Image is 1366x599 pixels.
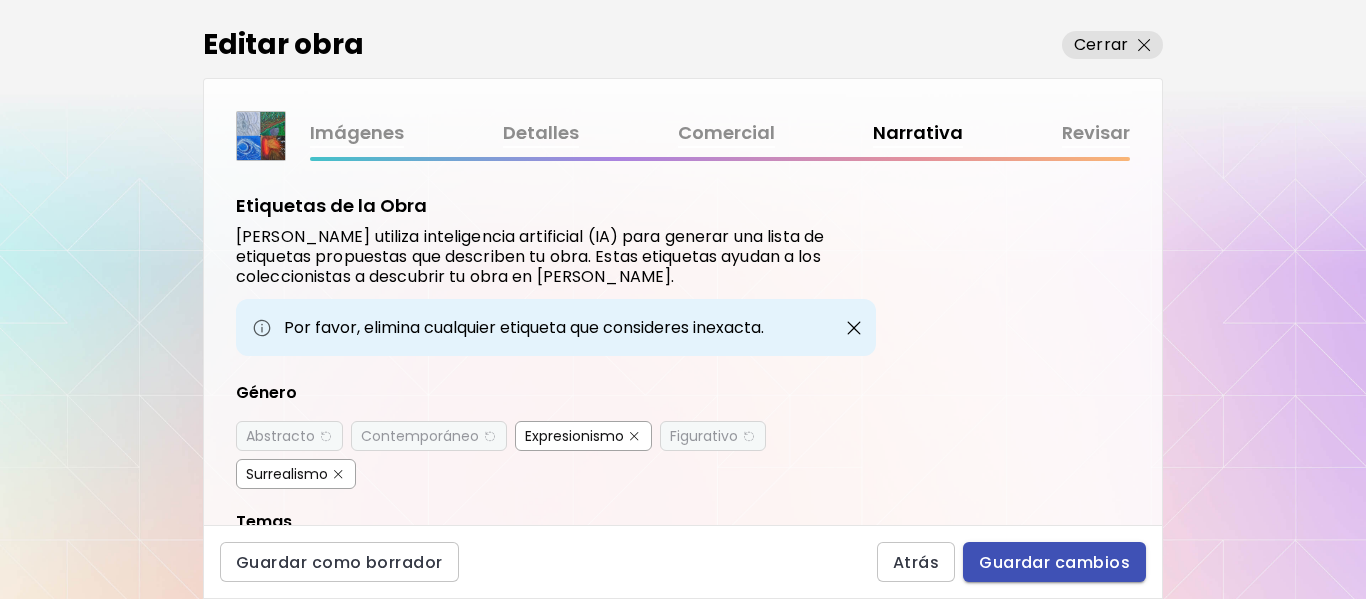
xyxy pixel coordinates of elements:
[741,429,755,444] img: delete
[361,426,479,446] div: Contemporáneo
[236,380,876,405] div: Género
[844,318,864,338] img: close-button
[893,552,939,573] span: Atrás
[482,429,496,444] img: delete
[236,193,427,219] h5: Etiquetas de la Obra
[236,552,443,573] span: Guardar como borrador
[246,426,315,446] div: Abstracto
[1062,119,1130,148] a: Revisar
[220,542,459,582] button: Guardar como borrador
[678,119,775,148] a: Comercial
[877,542,955,582] button: Atrás
[310,119,404,148] a: Imágenes
[627,429,642,444] button: delete
[246,464,328,484] div: Surrealismo
[237,112,285,160] img: thumbnail
[331,467,346,482] button: delete
[670,426,738,446] div: Figurativo
[741,429,756,444] button: delete
[236,299,876,356] div: Por favor, elimina cualquier etiqueta que consideres inexacta.
[979,552,1130,573] span: Guardar cambios
[840,314,868,342] button: close-button
[236,509,876,534] div: Temas
[334,470,343,479] img: delete
[318,429,332,444] img: delete
[318,429,333,444] button: delete
[503,119,579,148] a: Detalles
[963,542,1146,582] button: Guardar cambios
[525,426,624,446] div: Expresionismo
[236,227,876,287] h6: [PERSON_NAME] utiliza inteligencia artificial (IA) para generar una lista de etiquetas propuestas...
[630,432,639,441] img: delete
[482,429,497,444] button: delete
